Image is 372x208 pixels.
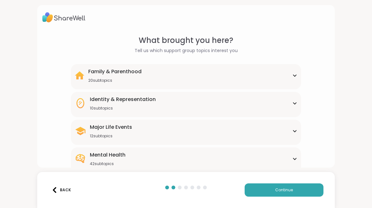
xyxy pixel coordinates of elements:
div: Identity & Representation [90,96,156,103]
img: ShareWell Logo [42,10,85,25]
span: Continue [275,187,293,193]
span: What brought you here? [139,35,233,46]
div: 20 subtopics [88,78,142,83]
div: 10 subtopics [90,106,156,111]
div: 12 subtopics [90,134,132,139]
div: 42 subtopics [90,161,125,166]
div: Mental Health [90,151,125,159]
span: Tell us which support group topics interest you [135,47,238,54]
div: Major Life Events [90,123,132,131]
button: Back [49,183,74,197]
div: Family & Parenthood [88,68,142,75]
div: Back [52,187,71,193]
button: Continue [245,183,323,197]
